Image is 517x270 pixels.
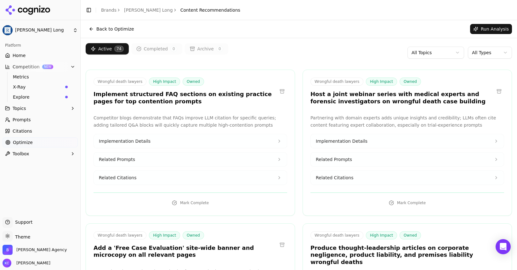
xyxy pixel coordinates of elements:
button: Back to Optimize [86,24,137,34]
a: Optimize [3,137,78,147]
span: Explore [13,94,63,100]
button: Mark Complete [94,198,287,208]
button: Related Citations [94,171,287,185]
button: Archive recommendation [277,240,287,250]
span: Home [13,52,26,59]
span: Optimize [13,139,33,146]
button: CompetitionNEW [3,62,78,72]
a: Metrics [10,72,70,81]
span: 0 [216,46,223,52]
button: Archive recommendation [494,86,504,96]
button: Run Analysis [470,24,512,34]
span: Citations [13,128,32,134]
button: Open user button [3,259,50,267]
span: [PERSON_NAME] Long [15,27,70,33]
span: High Impact [149,231,180,239]
h3: Host a joint webinar series with medical experts and forensic investigators on wrongful death cas... [310,91,494,105]
span: Related Citations [99,175,136,181]
a: Explore [10,93,70,101]
button: Archive recommendation [494,243,504,253]
span: Theme [13,234,30,239]
p: Competitor blogs demonstrate that FAQs improve LLM citation for specific queries; adding tailored... [94,114,287,129]
button: Implementation Details [94,134,287,148]
a: X-Ray [10,83,70,91]
a: Citations [3,126,78,136]
span: Wrongful death lawyers [310,231,363,239]
button: Topics [3,103,78,113]
a: [PERSON_NAME] Long [124,7,173,13]
div: Platform [3,40,78,50]
div: Open Intercom Messenger [496,239,511,254]
img: Kristine Cunningham [3,259,11,267]
span: Support [13,219,32,225]
button: Related Prompts [311,152,504,166]
button: Toolbox [3,149,78,159]
button: Implementation Details [311,134,504,148]
span: Content Recommendations [180,7,240,13]
span: X-Ray [13,84,63,90]
span: Owned [400,78,421,86]
span: High Impact [366,78,397,86]
img: Bob Agency [3,245,13,255]
span: 0 [170,46,177,52]
button: Mark Complete [310,198,504,208]
span: Metrics [13,74,68,80]
span: High Impact [149,78,180,86]
button: Open organization switcher [3,245,67,255]
h3: Implement structured FAQ sections on existing practice pages for top contention prompts [94,91,277,105]
span: Wrongful death lawyers [94,231,146,239]
span: Owned [183,78,204,86]
span: Related Citations [316,175,353,181]
p: Partnering with domain experts adds unique insights and credibility; LLMs often cite content feat... [310,114,504,129]
span: [PERSON_NAME] [14,260,50,266]
span: NEW [42,65,54,69]
span: Owned [400,231,421,239]
nav: breadcrumb [101,7,240,13]
h3: Add a 'Free Case Evaluation' site-wide banner and microcopy on all relevant pages [94,244,277,259]
span: Toolbox [13,151,29,157]
span: Related Prompts [316,156,352,163]
span: Implementation Details [99,138,151,144]
span: Related Prompts [99,156,135,163]
h3: Produce thought-leadership articles on corporate negligence, product liability, and premises liab... [310,244,494,266]
span: Topics [13,105,26,112]
span: 74 [114,46,123,52]
span: Competition [13,64,40,70]
a: Prompts [3,115,78,125]
button: Related Prompts [94,152,287,166]
span: Owned [183,231,204,239]
span: Implementation Details [316,138,367,144]
button: Completed0 [131,43,182,55]
a: Brands [101,8,116,13]
button: Active74 [86,43,129,55]
img: Regan Zambri Long [3,25,13,35]
span: Wrongful death lawyers [94,78,146,86]
button: Related Citations [311,171,504,185]
a: Home [3,50,78,60]
span: High Impact [366,231,397,239]
span: Wrongful death lawyers [310,78,363,86]
button: Archive0 [185,43,228,55]
span: Prompts [13,117,31,123]
button: Archive recommendation [277,86,287,96]
span: Bob Agency [16,247,67,253]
